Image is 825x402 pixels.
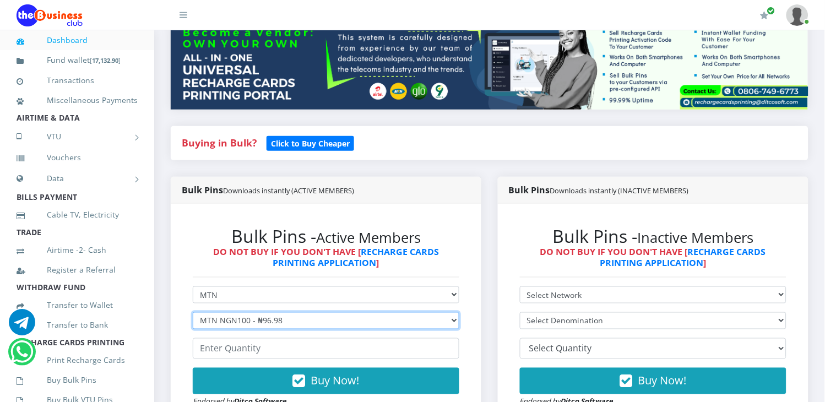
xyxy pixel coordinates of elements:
a: Chat for support [9,317,35,335]
b: 17,132.90 [92,56,118,64]
a: Click to Buy Cheaper [267,136,354,149]
h2: Bulk Pins - [193,226,459,247]
a: Transfer to Wallet [17,292,138,318]
a: Print Recharge Cards [17,347,138,373]
small: Inactive Members [638,228,754,247]
a: VTU [17,123,138,150]
a: Vouchers [17,145,138,170]
img: User [786,4,808,26]
small: Active Members [316,228,421,247]
strong: DO NOT BUY IF YOU DON'T HAVE [ ] [540,246,766,268]
a: Transactions [17,68,138,93]
i: Renew/Upgrade Subscription [761,11,769,20]
small: Downloads instantly (INACTIVE MEMBERS) [550,186,689,195]
a: Transfer to Bank [17,312,138,338]
a: Data [17,165,138,192]
b: Click to Buy Cheaper [271,138,350,149]
span: Buy Now! [311,373,360,388]
strong: Bulk Pins [182,184,354,196]
strong: Bulk Pins [509,184,689,196]
a: Chat for support [10,347,33,365]
small: Downloads instantly (ACTIVE MEMBERS) [223,186,354,195]
span: Renew/Upgrade Subscription [767,7,775,15]
a: RECHARGE CARDS PRINTING APPLICATION [600,246,767,268]
strong: DO NOT BUY IF YOU DON'T HAVE [ ] [213,246,439,268]
a: Fund wallet[17,132.90] [17,47,138,73]
small: [ ] [90,56,121,64]
strong: Buying in Bulk? [182,136,257,149]
span: Buy Now! [638,373,687,388]
h2: Bulk Pins - [520,226,786,247]
a: Miscellaneous Payments [17,88,138,113]
a: Dashboard [17,28,138,53]
img: multitenant_rcp.png [171,22,808,110]
a: Buy Bulk Pins [17,367,138,393]
button: Buy Now! [193,368,459,394]
a: Cable TV, Electricity [17,202,138,227]
img: Logo [17,4,83,26]
input: Enter Quantity [193,338,459,359]
a: Register a Referral [17,257,138,283]
button: Buy Now! [520,368,786,394]
a: Airtime -2- Cash [17,237,138,263]
a: RECHARGE CARDS PRINTING APPLICATION [273,246,439,268]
